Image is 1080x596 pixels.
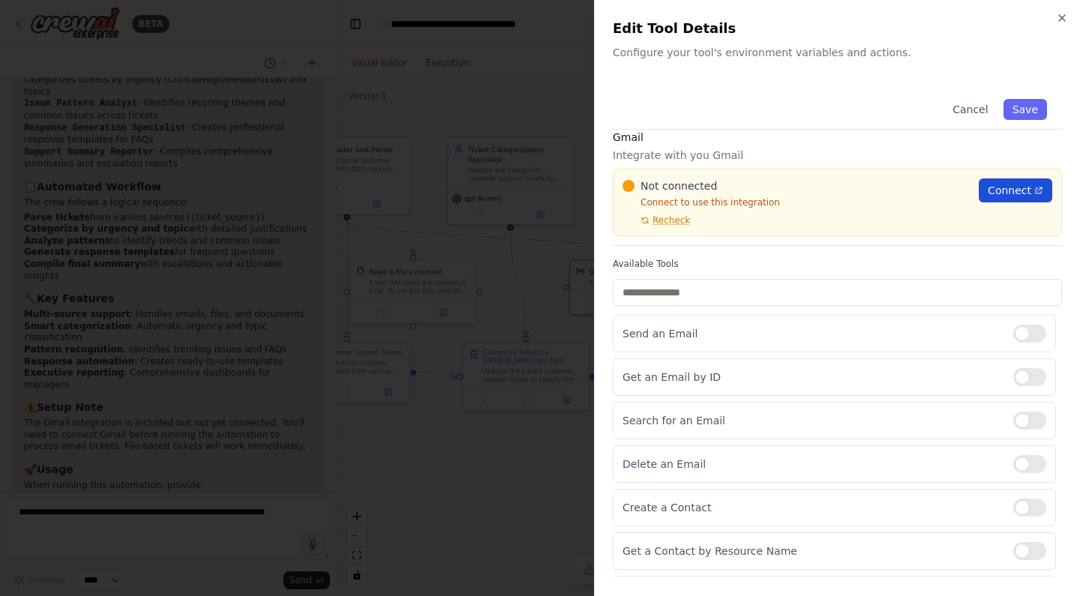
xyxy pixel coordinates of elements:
p: Integrate with you Gmail [613,148,1062,163]
p: Configure your tool's environment variables and actions. [613,45,1062,60]
button: Save [1003,99,1047,120]
p: Search for an Email [622,413,1001,428]
p: Get a Contact by Resource Name [622,544,1001,559]
h2: Edit Tool Details [613,18,1062,39]
a: Connect [979,178,1052,202]
p: Create a Contact [622,500,1001,515]
button: Recheck [622,214,690,226]
p: Get an Email by ID [622,370,1001,385]
h3: Gmail [613,130,1062,145]
p: Delete an Email [622,457,1001,472]
p: Send an Email [622,326,1001,341]
span: Recheck [652,214,690,226]
span: Connect [988,183,1031,198]
label: Available Tools [613,258,1062,270]
span: Not connected [640,178,717,193]
button: Cancel [943,99,997,120]
p: Connect to use this integration [622,196,970,208]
